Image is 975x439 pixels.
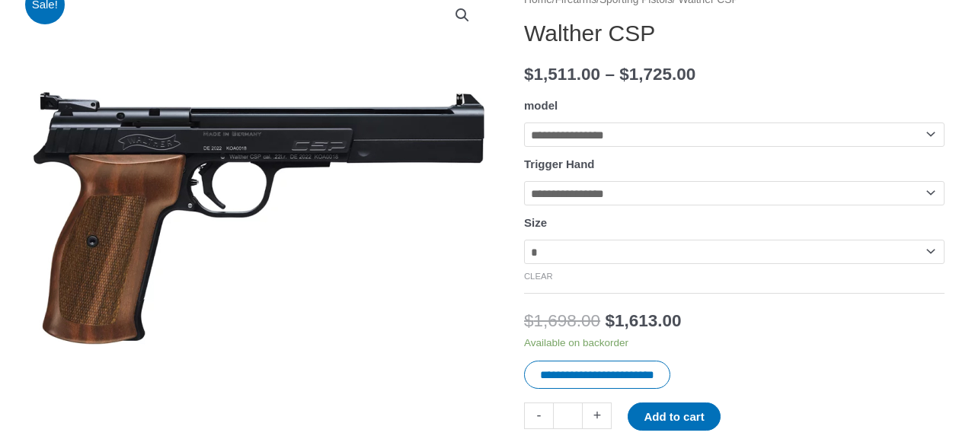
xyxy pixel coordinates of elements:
span: $ [605,311,615,330]
bdi: 1,613.00 [605,311,681,330]
a: + [583,402,612,429]
label: Trigger Hand [524,157,595,170]
bdi: 1,698.00 [524,311,600,330]
button: Add to cart [628,402,720,431]
bdi: 1,511.00 [524,65,600,84]
span: – [605,65,615,84]
span: $ [524,311,534,330]
a: - [524,402,553,429]
a: Clear options [524,272,553,281]
bdi: 1,725.00 [619,65,695,84]
input: Product quantity [553,402,583,429]
h1: Walther CSP [524,20,945,47]
span: $ [619,65,629,84]
a: View full-screen image gallery [449,2,476,29]
label: model [524,99,558,112]
label: Size [524,216,547,229]
p: Available on backorder [524,336,945,350]
span: $ [524,65,534,84]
